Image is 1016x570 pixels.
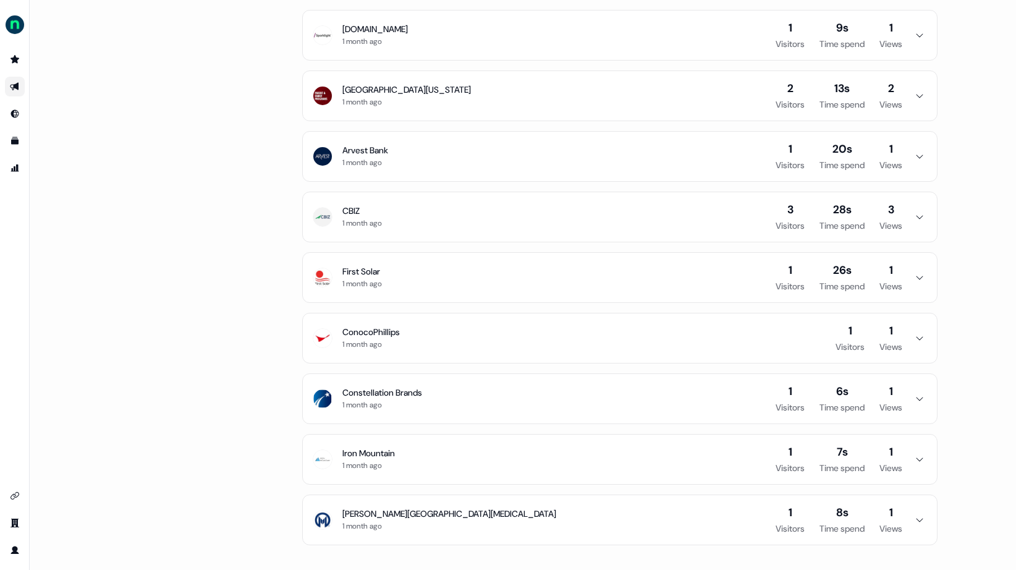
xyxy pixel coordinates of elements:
a: Go to prospects [5,49,25,69]
div: 3 [888,202,894,217]
div: Views [879,401,902,414]
div: 1 month ago [342,338,382,351]
div: 1 [889,445,893,459]
div: Time spend [819,38,865,50]
div: 1 [789,142,792,156]
div: 8s [836,505,849,520]
div: Time spend [819,98,865,111]
div: Time spend [819,219,865,232]
div: [PERSON_NAME][GEOGRAPHIC_DATA][MEDICAL_DATA] [342,508,556,520]
div: 1 [789,384,792,399]
button: Constellation Brands1 month ago1Visitors6sTime spend1Views [303,374,937,423]
div: 1 month ago [342,520,382,532]
a: Go to attribution [5,158,25,178]
div: Views [879,98,902,111]
button: Iron Mountain1 month ago1Visitors7sTime spend1Views [303,435,937,484]
div: Time spend [819,401,865,414]
div: [GEOGRAPHIC_DATA][US_STATE] [342,83,471,96]
button: Arvest Bank1 month ago1Visitors20sTime spend1Views [303,132,937,181]
div: Visitors [776,401,805,414]
button: CBIZ1 month ago3Visitors28sTime spend3Views [303,192,937,242]
div: 3 [787,202,794,217]
div: 20s [832,142,852,156]
div: Views [879,219,902,232]
a: Go to outbound experience [5,77,25,96]
div: Visitors [776,159,805,171]
div: Time spend [819,522,865,535]
div: 13s [834,81,850,96]
div: Visitors [776,522,805,535]
div: 1 month ago [342,217,382,229]
a: Go to Inbound [5,104,25,124]
div: 1 [889,323,893,338]
div: Views [879,341,902,353]
div: 2 [888,81,894,96]
div: 7s [837,445,848,459]
div: 26s [833,263,852,278]
div: First Solar [342,265,380,278]
div: 1 [889,20,893,35]
div: Visitors [776,98,805,111]
a: Go to templates [5,131,25,151]
div: 1 [789,445,792,459]
div: 6s [836,384,849,399]
div: Time spend [819,280,865,292]
div: Visitors [776,38,805,50]
div: 1 month ago [342,278,382,290]
div: Views [879,159,902,171]
button: [PERSON_NAME][GEOGRAPHIC_DATA][MEDICAL_DATA]1 month ago1Visitors8sTime spend1Views [303,495,937,545]
div: Visitors [776,219,805,232]
div: 1 month ago [342,35,382,48]
div: Time spend [819,462,865,474]
div: 1 month ago [342,96,382,108]
div: Views [879,522,902,535]
div: CBIZ [342,205,360,217]
div: Visitors [776,280,805,292]
div: Views [879,280,902,292]
div: ConocoPhillips [342,326,400,338]
div: Visitors [776,462,805,474]
div: 1 [889,384,893,399]
div: 1 [789,20,792,35]
div: Visitors [836,341,865,353]
div: 1 [889,505,893,520]
div: Time spend [819,159,865,171]
div: Views [879,462,902,474]
div: Arvest Bank [342,144,388,156]
button: First Solar1 month ago1Visitors26sTime spend1Views [303,253,937,302]
div: Iron Mountain [342,447,395,459]
button: [GEOGRAPHIC_DATA][US_STATE]1 month ago2Visitors13sTime spend2Views [303,71,937,121]
div: 28s [833,202,852,217]
div: 2 [787,81,794,96]
div: [DOMAIN_NAME] [342,23,408,35]
div: 1 [789,505,792,520]
a: Go to team [5,513,25,533]
a: Go to profile [5,540,25,560]
a: Go to integrations [5,486,25,506]
div: Constellation Brands [342,386,422,399]
button: [DOMAIN_NAME]1 month ago1Visitors9sTime spend1Views [303,11,937,60]
div: 1 month ago [342,459,382,472]
div: 1 [889,263,893,278]
div: 1 [889,142,893,156]
div: 1 [849,323,852,338]
button: ConocoPhillips1 month ago1Visitors1Views [303,313,937,363]
div: 1 month ago [342,156,382,169]
div: Views [879,38,902,50]
div: 1 [789,263,792,278]
div: 9s [836,20,849,35]
div: 1 month ago [342,399,382,411]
